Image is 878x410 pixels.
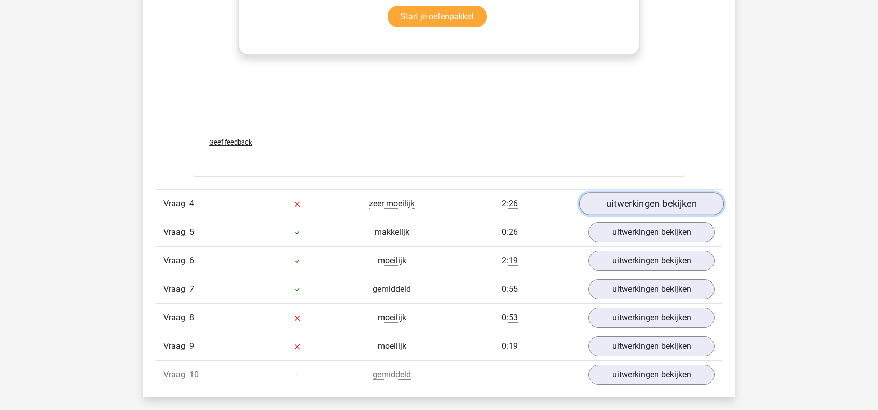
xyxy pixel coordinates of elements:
span: Vraag [163,255,189,267]
a: uitwerkingen bekijken [588,222,715,242]
span: Vraag [163,369,189,381]
span: gemiddeld [373,370,411,380]
a: Start je oefenpakket [388,6,487,27]
span: 6 [189,256,194,265]
a: uitwerkingen bekijken [588,251,715,271]
span: 0:19 [502,341,518,351]
span: Vraag [163,197,189,210]
span: Vraag [163,283,189,295]
a: uitwerkingen bekijken [588,279,715,299]
a: uitwerkingen bekijken [588,336,715,356]
span: moeilijk [378,313,406,323]
span: Vraag [163,340,189,352]
span: Geef feedback [209,138,252,146]
span: 0:53 [502,313,518,323]
span: 2:19 [502,256,518,266]
span: 5 [189,227,194,237]
span: 0:55 [502,284,518,294]
span: 9 [189,341,194,351]
span: 10 [189,370,199,379]
span: 2:26 [502,199,518,209]
div: - [250,369,345,381]
span: moeilijk [378,341,406,351]
span: Vraag [163,312,189,324]
a: uitwerkingen bekijken [588,365,715,385]
a: uitwerkingen bekijken [588,308,715,328]
span: 0:26 [502,227,518,237]
span: Vraag [163,226,189,238]
span: 4 [189,199,194,208]
span: makkelijk [375,227,409,237]
span: 7 [189,284,194,294]
span: moeilijk [378,256,406,266]
span: zeer moeilijk [369,199,415,209]
span: gemiddeld [373,284,411,294]
span: 8 [189,313,194,322]
a: uitwerkingen bekijken [579,193,724,216]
